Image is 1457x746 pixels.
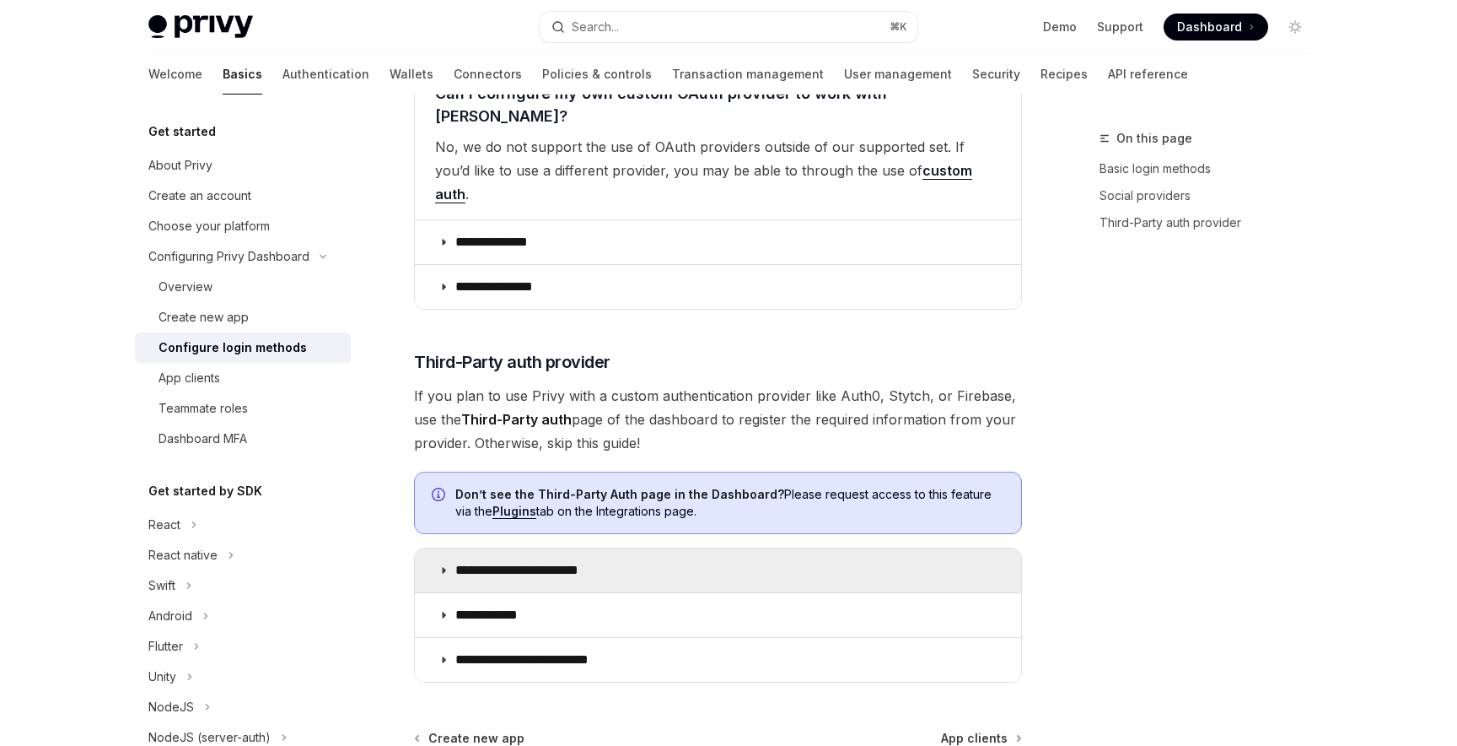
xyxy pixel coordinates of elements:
[148,54,202,95] a: Welcome
[135,662,351,692] button: Toggle Unity section
[1282,14,1309,41] button: Toggle dark mode
[148,515,180,535] div: React
[159,338,307,358] div: Configure login methods
[414,350,610,374] span: Third-Party auth provider
[135,510,351,540] button: Toggle React section
[148,246,309,267] div: Configuring Privy Dashboard
[135,631,351,662] button: Toggle Flutter section
[135,601,351,631] button: Toggle Android section
[455,486,1004,520] span: Please request access to this feature via the tab on the Integrations page.
[461,411,572,428] strong: Third-Party auth
[435,82,1001,127] span: Can I configure my own custom OAuth provider to work with [PERSON_NAME]?
[148,186,251,206] div: Create an account
[1043,19,1077,35] a: Demo
[135,150,351,181] a: About Privy
[135,241,351,272] button: Toggle Configuring Privy Dashboard section
[148,155,212,176] div: About Privy
[1177,19,1242,35] span: Dashboard
[135,332,351,363] a: Configure login methods
[159,429,247,449] div: Dashboard MFA
[435,135,1001,206] span: No, we do not support the use of OAuth providers outside of our supported set. If you’d like to u...
[540,12,917,42] button: Open search
[135,302,351,332] a: Create new app
[1164,14,1268,41] a: Dashboard
[135,181,351,211] a: Create an account
[135,692,351,722] button: Toggle NodeJS section
[148,545,218,565] div: React native
[972,54,1020,95] a: Security
[542,54,652,95] a: Policies & controls
[159,398,248,419] div: Teammate roles
[223,54,262,95] a: Basics
[148,216,270,236] div: Choose your platform
[159,277,212,297] div: Overview
[148,606,192,626] div: Android
[159,368,220,388] div: App clients
[1040,54,1088,95] a: Recipes
[432,488,449,505] svg: Info
[135,540,351,570] button: Toggle React native section
[135,424,351,454] a: Dashboard MFA
[148,697,194,717] div: NodeJS
[844,54,952,95] a: User management
[492,504,536,519] a: Plugins
[1099,155,1322,182] a: Basic login methods
[135,211,351,241] a: Choose your platform
[414,384,1022,455] span: If you plan to use Privy with a custom authentication provider like Auth0, Stytch, or Firebase, u...
[455,487,784,501] strong: Don’t see the Third-Party Auth page in the Dashboard?
[282,54,369,95] a: Authentication
[148,122,216,142] h5: Get started
[390,54,433,95] a: Wallets
[1097,19,1143,35] a: Support
[135,272,351,302] a: Overview
[890,20,907,34] span: ⌘ K
[159,307,249,327] div: Create new app
[148,636,183,657] div: Flutter
[1099,182,1322,209] a: Social providers
[148,667,176,687] div: Unity
[148,576,175,596] div: Swift
[1116,128,1192,149] span: On this page
[1099,209,1322,236] a: Third-Party auth provider
[454,54,522,95] a: Connectors
[148,15,253,39] img: light logo
[572,17,619,37] div: Search...
[135,363,351,393] a: App clients
[135,393,351,424] a: Teammate roles
[672,54,824,95] a: Transaction management
[1108,54,1188,95] a: API reference
[135,570,351,601] button: Toggle Swift section
[148,481,262,501] h5: Get started by SDK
